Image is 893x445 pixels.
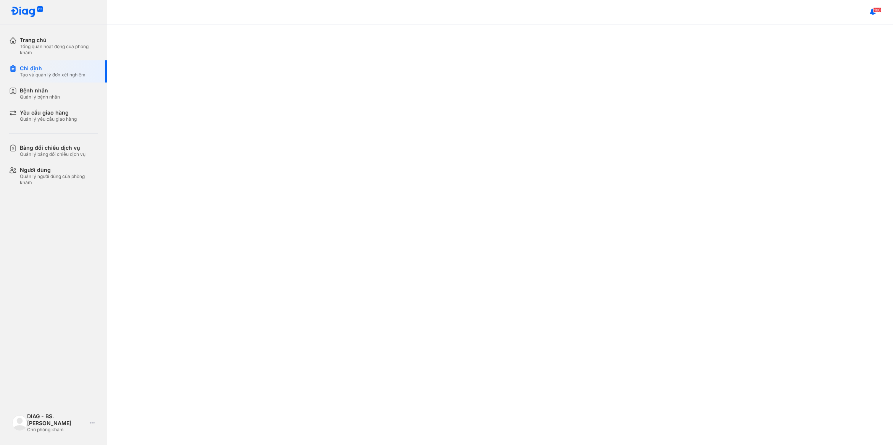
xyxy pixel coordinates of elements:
[20,116,77,122] div: Quản lý yêu cầu giao hàng
[20,44,98,56] div: Tổng quan hoạt động của phòng khám
[20,87,60,94] div: Bệnh nhân
[20,37,98,44] div: Trang chủ
[20,173,98,186] div: Quản lý người dùng của phòng khám
[20,151,85,157] div: Quản lý bảng đối chiếu dịch vụ
[12,415,27,430] img: logo
[11,6,44,18] img: logo
[20,109,77,116] div: Yêu cầu giao hàng
[20,65,85,72] div: Chỉ định
[873,7,882,13] span: 160
[20,94,60,100] div: Quản lý bệnh nhân
[20,144,85,151] div: Bảng đối chiếu dịch vụ
[27,427,87,433] div: Chủ phòng khám
[20,167,98,173] div: Người dùng
[20,72,85,78] div: Tạo và quản lý đơn xét nghiệm
[27,413,87,427] div: DIAG - BS. [PERSON_NAME]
